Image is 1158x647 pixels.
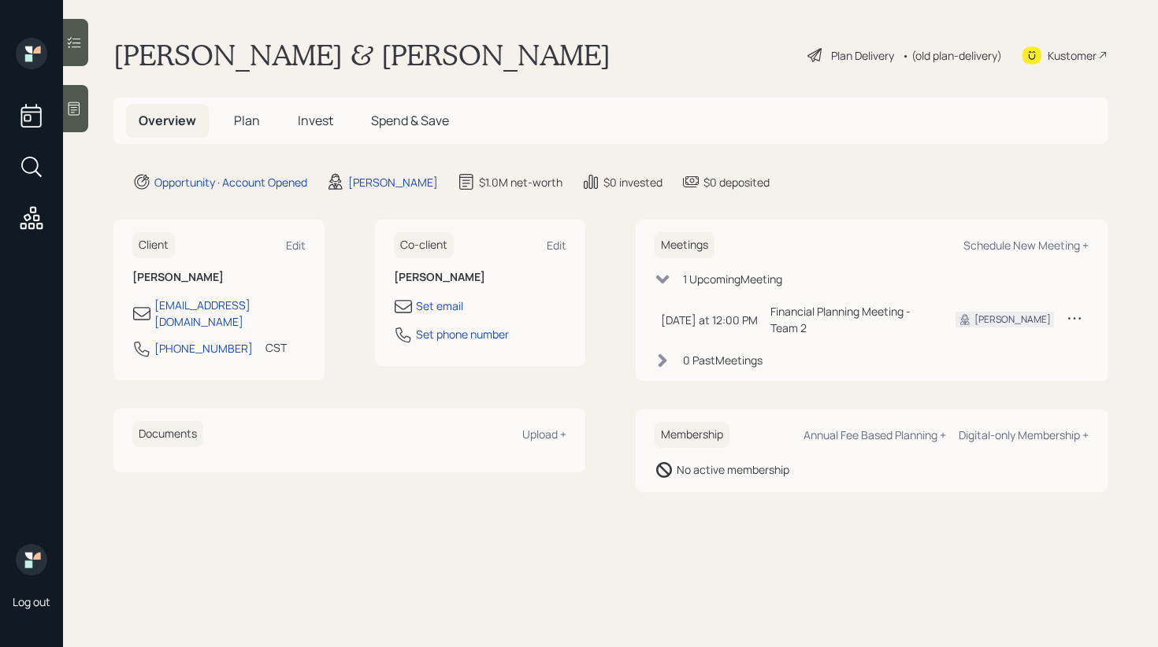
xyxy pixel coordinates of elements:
[139,112,196,129] span: Overview
[683,352,763,368] div: 0 Past Meeting s
[703,174,770,190] div: $0 deposited
[298,112,333,129] span: Invest
[154,297,306,330] div: [EMAIL_ADDRESS][DOMAIN_NAME]
[683,271,782,287] div: 1 Upcoming Meeting
[677,461,789,478] div: No active membership
[132,232,175,258] h6: Client
[522,427,566,442] div: Upload +
[770,303,930,336] div: Financial Planning Meeting - Team 2
[234,112,260,129] span: Plan
[265,339,287,356] div: CST
[132,271,306,284] h6: [PERSON_NAME]
[1048,47,1097,64] div: Kustomer
[959,427,1089,442] div: Digital-only Membership +
[286,238,306,253] div: Edit
[348,174,438,190] div: [PERSON_NAME]
[132,421,203,447] h6: Documents
[154,340,253,357] div: [PHONE_NUMBER]
[831,47,894,64] div: Plan Delivery
[154,174,307,190] div: Opportunity · Account Opened
[16,544,47,575] img: retirable_logo.png
[479,174,562,190] div: $1.0M net-worth
[974,312,1051,327] div: [PERSON_NAME]
[394,232,454,258] h6: Co-client
[963,238,1089,253] div: Schedule New Meeting +
[394,271,567,284] h6: [PERSON_NAME]
[416,326,509,342] div: Set phone number
[547,238,566,253] div: Edit
[655,232,714,258] h6: Meetings
[371,112,449,129] span: Spend & Save
[603,174,663,190] div: $0 invested
[661,312,758,328] div: [DATE] at 12:00 PM
[804,427,946,442] div: Annual Fee Based Planning +
[113,38,611,72] h1: [PERSON_NAME] & [PERSON_NAME]
[902,47,1002,64] div: • (old plan-delivery)
[13,594,50,609] div: Log out
[416,298,463,314] div: Set email
[655,422,729,448] h6: Membership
